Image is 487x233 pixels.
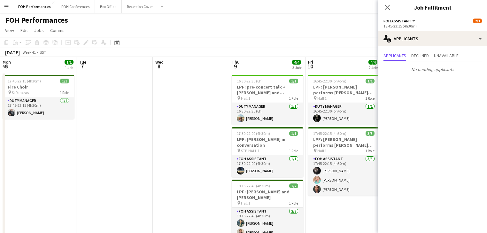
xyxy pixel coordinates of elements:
span: View [5,27,14,33]
h3: Fire Choir [3,84,74,90]
app-card-role: Duty Manager1/116:30-22:30 (6h)[PERSON_NAME] [232,103,303,125]
span: 1 Role [365,96,375,101]
div: [DATE] [5,49,20,56]
span: 1/1 [65,60,73,65]
span: 2/2 [289,183,298,188]
span: Edit [20,27,28,33]
span: Hall 1 [317,148,327,153]
span: 17:45-22:15 (4h30m) [313,131,346,136]
app-card-role: FOH Assistant3/317:45-22:15 (4h30m)[PERSON_NAME][PERSON_NAME][PERSON_NAME] [308,155,380,196]
app-card-role: Duty Manager1/116:45-22:30 (5h45m)[PERSON_NAME] [308,103,380,125]
span: St Pancras [12,90,29,95]
span: 4/4 [292,60,301,65]
h3: LPF: [PERSON_NAME] and [PERSON_NAME] [232,189,303,200]
button: FOH Performances [13,0,56,13]
span: Jobs [34,27,44,33]
p: No pending applicants [378,64,487,75]
span: 16:45-22:30 (5h45m) [313,79,346,83]
span: Hall 1 [241,201,250,206]
span: 1 Role [289,201,298,206]
span: 18:15-22:45 (4h30m) [237,183,270,188]
div: 1 Job [65,65,73,70]
div: 18:45-23:15 (4h30m) [383,24,482,28]
button: Reception Cover [122,0,158,13]
span: 3/3 [366,131,375,136]
span: Comms [50,27,65,33]
span: Declined [411,53,429,58]
div: BST [40,50,46,55]
app-job-card: 17:45-22:15 (4h30m)3/3LPF: [PERSON_NAME] performs [PERSON_NAME] and [PERSON_NAME] Hall 11 RoleFOH... [308,127,380,196]
h3: LPF: [PERSON_NAME] performs [PERSON_NAME] and [PERSON_NAME] [308,136,380,148]
span: 4/4 [368,60,377,65]
span: 17:45-22:15 (4h30m) [8,79,41,83]
span: FOH Assistant [383,19,411,23]
h3: Job Fulfilment [378,3,487,12]
span: STP, HALL 1 [241,148,259,153]
div: 2 Jobs [369,65,379,70]
app-job-card: 17:45-22:15 (4h30m)1/1Fire Choir St Pancras1 RoleDuty Manager1/117:45-22:15 (4h30m)[PERSON_NAME] [3,75,74,119]
span: Fri [308,59,313,65]
span: Hall 1 [241,96,250,101]
span: 6 [2,63,11,70]
span: 1 Role [289,96,298,101]
span: 1/1 [366,79,375,83]
a: Comms [48,26,67,35]
span: Applicants [383,53,406,58]
span: Hall 1 [317,96,327,101]
span: 7 [78,63,86,70]
button: Box Office [95,0,122,13]
div: 3 Jobs [292,65,302,70]
h3: LPF: [PERSON_NAME] in conversation [232,136,303,148]
span: 2/3 [473,19,482,23]
app-card-role: FOH Assistant1/117:30-22:00 (4h30m)[PERSON_NAME] [232,155,303,177]
span: Thu [232,59,240,65]
h3: LPF: [PERSON_NAME] performs [PERSON_NAME] and [PERSON_NAME] [308,84,380,96]
app-job-card: 16:45-22:30 (5h45m)1/1LPF: [PERSON_NAME] performs [PERSON_NAME] and [PERSON_NAME] Hall 11 RoleDut... [308,75,380,125]
span: 1 Role [60,90,69,95]
span: 1/1 [60,79,69,83]
span: 8 [154,63,164,70]
app-card-role: Duty Manager1/117:45-22:15 (4h30m)[PERSON_NAME] [3,97,74,119]
h1: FOH Performances [5,15,68,25]
div: Applicants [378,31,487,46]
span: 1 Role [289,148,298,153]
span: Tue [79,59,86,65]
a: View [3,26,17,35]
span: 1/1 [289,79,298,83]
app-job-card: 17:30-22:00 (4h30m)1/1LPF: [PERSON_NAME] in conversation STP, HALL 11 RoleFOH Assistant1/117:30-2... [232,127,303,177]
span: 10 [307,63,313,70]
span: Week 41 [21,50,37,55]
a: Jobs [32,26,46,35]
span: Mon [3,59,11,65]
app-job-card: 16:30-22:30 (6h)1/1LPF: pre-concert talk + [PERSON_NAME] and [PERSON_NAME] Hall 11 RoleDuty Manag... [232,75,303,125]
h3: LPF: pre-concert talk + [PERSON_NAME] and [PERSON_NAME] [232,84,303,96]
span: 16:30-22:30 (6h) [237,79,263,83]
span: Unavailable [434,53,459,58]
button: FOH Assistant [383,19,416,23]
span: 1 Role [365,148,375,153]
span: 1/1 [289,131,298,136]
span: 9 [231,63,240,70]
a: Edit [18,26,30,35]
button: FOH Conferences [56,0,95,13]
span: Wed [155,59,164,65]
span: 17:30-22:00 (4h30m) [237,131,270,136]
